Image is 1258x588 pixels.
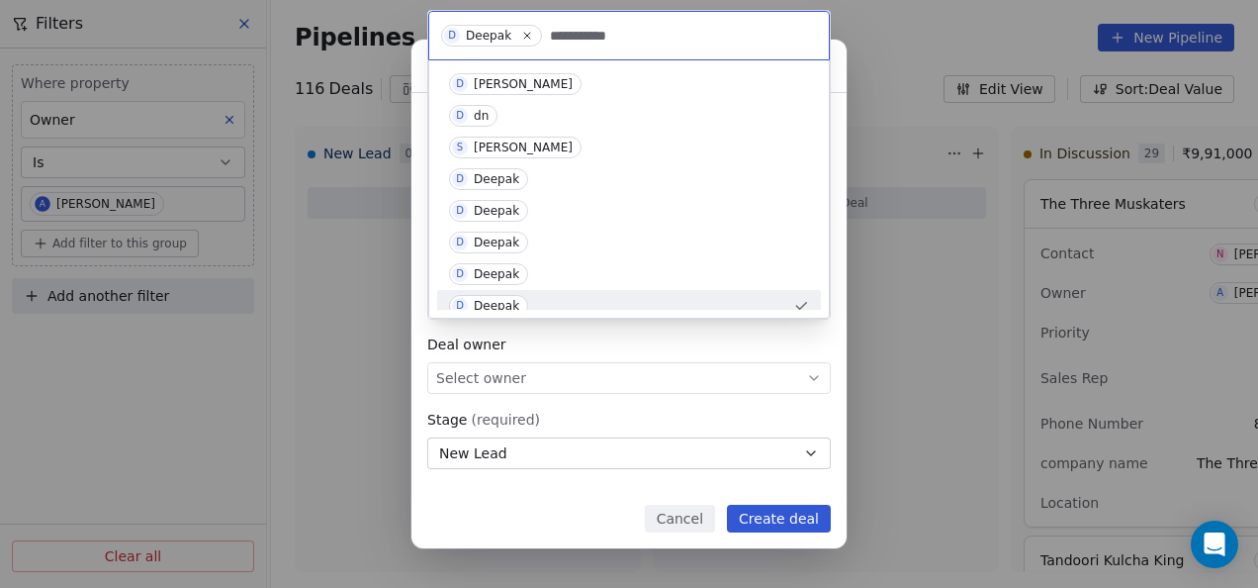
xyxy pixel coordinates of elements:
[474,109,489,123] div: dn
[456,108,464,124] div: D
[474,77,573,91] div: [PERSON_NAME]
[457,140,463,155] div: S
[456,76,464,92] div: D
[466,29,511,43] div: Deepak
[456,235,464,250] div: D
[456,171,464,187] div: D
[448,28,456,44] div: D
[456,298,464,314] div: D
[456,203,464,219] div: D
[474,204,519,218] div: Deepak
[474,172,519,186] div: Deepak
[474,267,519,281] div: Deepak
[474,236,519,249] div: Deepak
[474,141,573,154] div: [PERSON_NAME]
[474,299,519,313] div: Deepak
[456,266,464,282] div: D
